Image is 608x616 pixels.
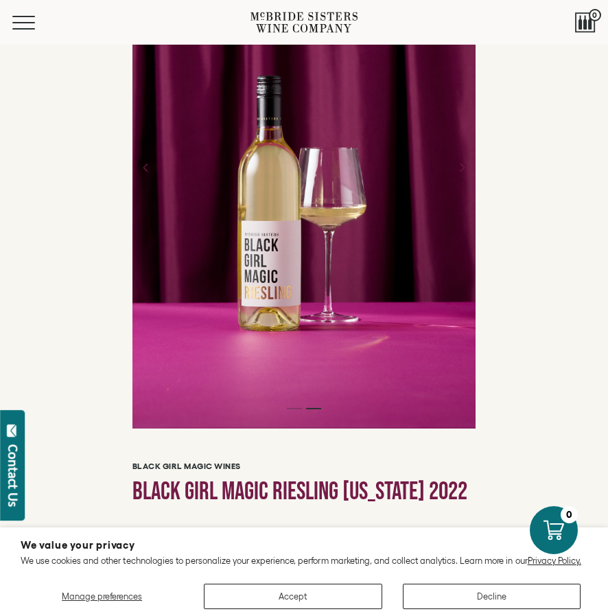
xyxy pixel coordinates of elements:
[129,150,163,185] button: Previous
[62,591,142,602] span: Manage preferences
[561,506,578,523] div: 0
[306,408,321,409] li: Page dot 2
[21,556,587,567] p: We use cookies and other technologies to personalize your experience, perform marketing, and coll...
[12,16,62,30] button: Mobile Menu Trigger
[204,584,382,609] button: Accept
[528,556,581,566] a: Privacy Policy.
[589,9,601,21] span: 0
[132,479,476,505] h1: Black Girl Magic Riesling [US_STATE] 2022
[287,408,302,409] li: Page dot 1
[403,584,581,609] button: Decline
[445,150,479,185] button: Next
[6,444,20,507] div: Contact Us
[132,461,476,471] h6: Black Girl Magic Wines
[21,540,587,550] h2: We value your privacy
[21,584,183,609] button: Manage preferences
